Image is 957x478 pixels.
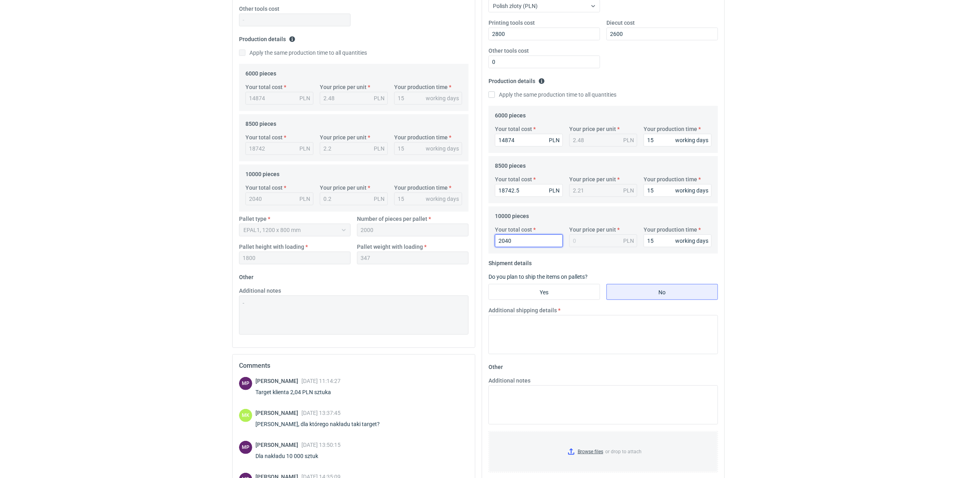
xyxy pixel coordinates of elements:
[489,431,718,472] label: or drop to attach
[239,287,281,295] label: Additional notes
[239,215,267,223] label: Pallet type
[495,234,563,247] input: 0
[488,91,616,99] label: Apply the same production time to all quantities
[245,184,283,192] label: Your total cost
[569,125,616,133] label: Your price per unit
[488,257,532,266] legend: Shipment details
[374,94,385,102] div: PLN
[245,67,276,77] legend: 6000 pieces
[623,186,634,194] div: PLN
[606,19,635,27] label: Diecut cost
[488,28,600,40] input: 0
[299,94,310,102] div: PLN
[569,226,616,234] label: Your price per unit
[493,3,538,9] span: Polish złoty (PLN)
[255,410,301,416] span: [PERSON_NAME]
[320,184,367,192] label: Your price per unit
[606,28,718,40] input: 0
[239,33,295,42] legend: Production details
[301,378,341,384] span: [DATE] 11:14:27
[495,125,532,133] label: Your total cost
[255,378,301,384] span: [PERSON_NAME]
[488,19,535,27] label: Printing tools cost
[495,109,526,119] legend: 6000 pieces
[239,409,252,422] figcaption: MK
[239,377,252,390] figcaption: MP
[495,134,563,147] input: 0
[549,136,560,144] div: PLN
[245,117,276,127] legend: 8500 pieces
[245,133,283,141] label: Your total cost
[394,184,448,192] label: Your production time
[255,442,301,448] span: [PERSON_NAME]
[488,284,600,300] label: Yes
[394,83,448,91] label: Your production time
[549,186,560,194] div: PLN
[606,284,718,300] label: No
[644,184,712,197] input: 0
[239,441,252,454] figcaption: MP
[644,234,712,247] input: 0
[675,237,708,245] div: working days
[374,145,385,153] div: PLN
[239,49,367,57] label: Apply the same production time to all quantities
[495,210,529,219] legend: 10000 pieces
[239,296,469,335] textarea: -
[299,195,310,203] div: PLN
[239,441,252,454] div: Michał Palasek
[239,5,279,13] label: Other tools cost
[255,388,341,396] div: Target klienta 2,04 PLN sztuka
[394,133,448,141] label: Your production time
[488,56,600,68] input: 0
[644,134,712,147] input: 0
[245,168,279,177] legend: 10000 pieces
[623,237,634,245] div: PLN
[488,274,588,280] label: Do you plan to ship the items on pallets?
[426,195,459,203] div: working days
[644,226,697,234] label: Your production time
[299,145,310,153] div: PLN
[488,377,530,385] label: Additional notes
[675,186,708,194] div: working days
[239,243,304,251] label: Pallet height with loading
[488,361,503,370] legend: Other
[239,271,253,280] legend: Other
[320,83,367,91] label: Your price per unit
[239,409,252,422] div: Martyna Kasperska
[245,83,283,91] label: Your total cost
[488,47,529,55] label: Other tools cost
[301,442,341,448] span: [DATE] 13:50:15
[301,410,341,416] span: [DATE] 13:37:45
[239,361,469,371] h2: Comments
[488,306,557,314] label: Additional shipping details
[495,226,532,234] label: Your total cost
[495,184,563,197] input: 0
[255,420,389,428] div: [PERSON_NAME], dla którego nakładu taki target?
[320,133,367,141] label: Your price per unit
[374,195,385,203] div: PLN
[623,136,634,144] div: PLN
[426,94,459,102] div: working days
[255,452,341,460] div: Dla nakładu 10 000 sztuk
[488,75,545,84] legend: Production details
[239,377,252,390] div: Michał Palasek
[495,175,532,183] label: Your total cost
[357,243,423,251] label: Pallet weight with loading
[644,175,697,183] label: Your production time
[426,145,459,153] div: working days
[644,125,697,133] label: Your production time
[675,136,708,144] div: working days
[569,175,616,183] label: Your price per unit
[357,215,427,223] label: Number of pieces per pallet
[495,159,526,169] legend: 8500 pieces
